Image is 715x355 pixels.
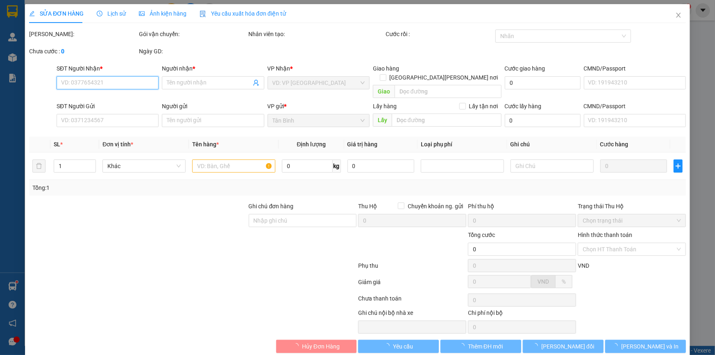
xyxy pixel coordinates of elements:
[532,343,541,349] span: loading
[373,103,397,109] span: Lấy hàng
[249,30,384,39] div: Nhân viên tạo:
[358,203,377,209] span: Thu Hộ
[674,163,682,169] span: plus
[272,114,365,127] span: Tân Bình
[29,10,84,17] span: SỬA ĐƠN HÀNG
[505,114,581,127] input: Cước lấy hàng
[333,159,341,173] span: kg
[404,202,466,211] span: Chuyển khoản ng. gửi
[384,343,393,349] span: loading
[583,214,681,227] span: Chọn trạng thái
[253,80,259,86] span: user-add
[511,159,594,173] input: Ghi Chú
[373,85,395,98] span: Giao
[523,340,604,353] button: [PERSON_NAME] đổi
[386,73,502,82] span: [GEOGRAPHIC_DATA][PERSON_NAME] nơi
[584,102,686,111] div: CMND/Passport
[107,160,181,172] span: Khác
[562,278,566,285] span: %
[29,11,35,16] span: edit
[584,64,686,73] div: CMND/Passport
[162,64,264,73] div: Người nhận
[29,30,137,39] div: [PERSON_NAME]:
[29,47,137,56] div: Chưa cước :
[358,294,468,308] div: Chưa thanh toán
[505,103,542,109] label: Cước lấy hàng
[139,47,247,56] div: Ngày GD:
[373,65,399,72] span: Giao hàng
[268,102,370,111] div: VP gửi
[302,342,340,351] span: Hủy Đơn Hàng
[61,48,64,55] b: 0
[468,202,576,214] div: Phí thu hộ
[674,159,683,173] button: plus
[102,141,133,148] span: Đơn vị tính
[578,202,686,211] div: Trạng thái Thu Hộ
[468,308,576,321] div: Chi phí nội bộ
[54,141,60,148] span: SL
[538,278,549,285] span: VND
[200,11,206,17] img: icon
[139,10,186,17] span: Ảnh kiện hàng
[613,343,622,349] span: loading
[97,11,102,16] span: clock-circle
[358,278,468,292] div: Giảm giá
[276,340,357,353] button: Hủy Đơn Hàng
[162,102,264,111] div: Người gửi
[32,159,45,173] button: delete
[667,4,690,27] button: Close
[359,340,439,353] button: Yêu cầu
[468,342,503,351] span: Thêm ĐH mới
[192,159,275,173] input: VD: Bàn, Ghế
[32,183,276,192] div: Tổng: 1
[622,342,679,351] span: [PERSON_NAME] và In
[358,261,468,275] div: Phụ thu
[605,340,686,353] button: [PERSON_NAME] và In
[468,232,495,238] span: Tổng cước
[505,76,581,89] input: Cước giao hàng
[675,12,682,18] span: close
[249,214,357,227] input: Ghi chú đơn hàng
[97,10,126,17] span: Lịch sử
[578,232,632,238] label: Hình thức thanh toán
[578,262,589,269] span: VND
[466,102,502,111] span: Lấy tận nơi
[386,30,494,39] div: Cước rồi :
[347,141,378,148] span: Giá trị hàng
[139,11,145,16] span: picture
[393,342,413,351] span: Yêu cầu
[358,308,466,321] div: Ghi chú nội bộ nhà xe
[459,343,468,349] span: loading
[600,159,667,173] input: 0
[373,114,392,127] span: Lấy
[600,141,629,148] span: Cước hàng
[57,64,159,73] div: SĐT Người Nhận
[139,30,247,39] div: Gói vận chuyển:
[418,137,507,152] th: Loại phụ phí
[268,65,291,72] span: VP Nhận
[440,340,521,353] button: Thêm ĐH mới
[297,141,326,148] span: Định lượng
[505,65,545,72] label: Cước giao hàng
[541,342,594,351] span: [PERSON_NAME] đổi
[395,85,502,98] input: Dọc đường
[293,343,302,349] span: loading
[249,203,294,209] label: Ghi chú đơn hàng
[507,137,597,152] th: Ghi chú
[192,141,219,148] span: Tên hàng
[200,10,286,17] span: Yêu cầu xuất hóa đơn điện tử
[57,102,159,111] div: SĐT Người Gửi
[392,114,502,127] input: Dọc đường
